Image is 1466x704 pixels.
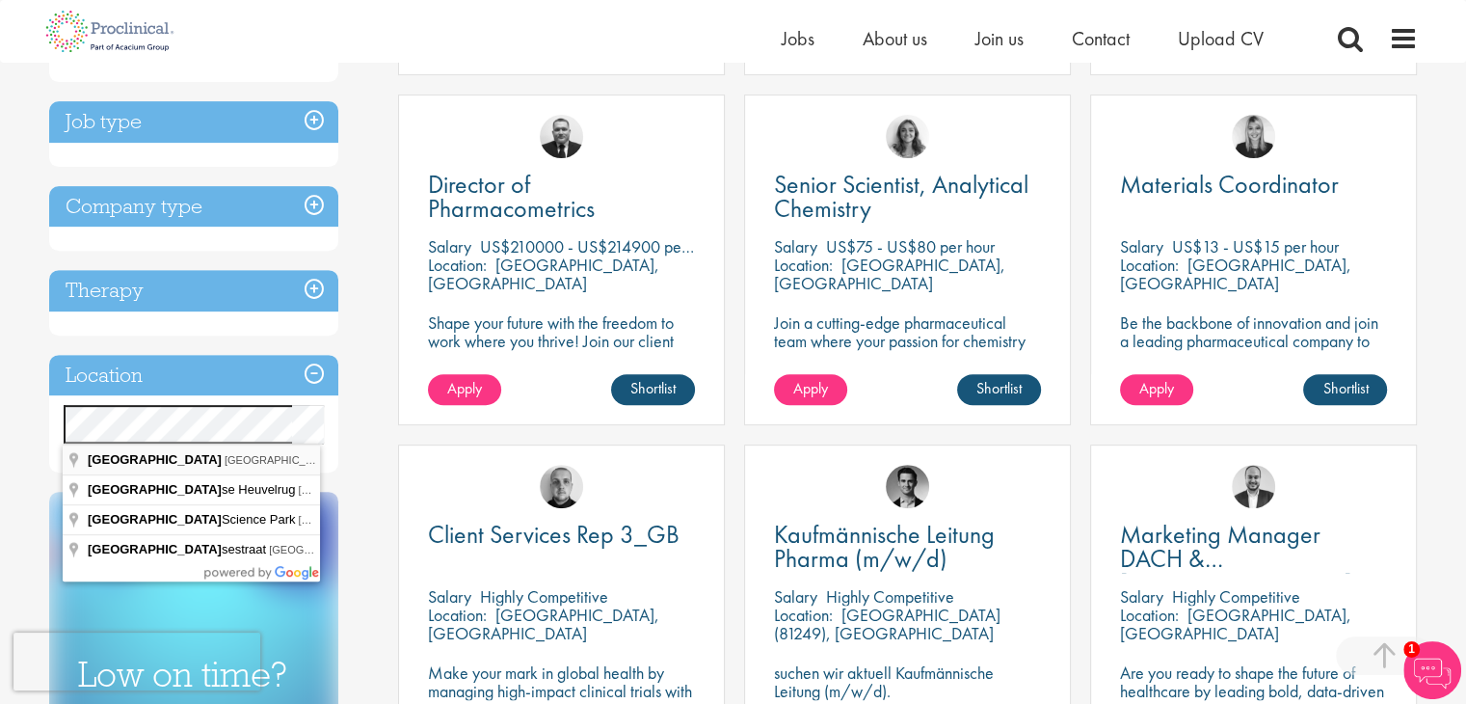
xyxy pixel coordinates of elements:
[1120,235,1163,257] span: Salary
[774,374,847,405] a: Apply
[428,585,471,608] span: Salary
[774,585,817,608] span: Salary
[886,115,929,158] img: Jackie Cerchio
[1139,378,1174,398] span: Apply
[269,544,495,555] span: [GEOGRAPHIC_DATA], [GEOGRAPHIC_DATA]
[428,518,680,551] span: Client Services Rep 3_GB
[774,523,1041,571] a: Kaufmännische Leitung Pharma (m/w/d)
[1172,235,1339,257] p: US$13 - US$15 per hour
[774,254,833,276] span: Location:
[428,173,695,221] a: Director of Pharmacometrics
[957,374,1041,405] a: Shortlist
[1403,641,1461,699] img: Chatbot
[1120,173,1387,197] a: Materials Coordinator
[826,235,995,257] p: US$75 - US$80 per hour
[1072,26,1130,51] a: Contact
[540,465,583,508] img: Harry Budge
[540,115,583,158] img: Jakub Hanas
[774,168,1028,225] span: Senior Scientist, Analytical Chemistry
[1232,115,1275,158] img: Janelle Jones
[774,604,1000,644] p: [GEOGRAPHIC_DATA] (81249), [GEOGRAPHIC_DATA]
[299,514,525,526] span: [GEOGRAPHIC_DATA], [GEOGRAPHIC_DATA]
[975,26,1024,51] a: Join us
[49,101,338,143] h3: Job type
[88,512,222,527] span: [GEOGRAPHIC_DATA]
[774,313,1041,387] p: Join a cutting-edge pharmaceutical team where your passion for chemistry will help shape the futu...
[428,523,695,547] a: Client Services Rep 3_GB
[774,604,833,626] span: Location:
[225,454,335,466] span: [GEOGRAPHIC_DATA]
[49,355,338,396] h3: Location
[886,465,929,508] img: Max Slevogt
[428,604,659,644] p: [GEOGRAPHIC_DATA], [GEOGRAPHIC_DATA]
[1120,254,1351,294] p: [GEOGRAPHIC_DATA], [GEOGRAPHIC_DATA]
[428,235,471,257] span: Salary
[774,254,1005,294] p: [GEOGRAPHIC_DATA], [GEOGRAPHIC_DATA]
[1120,604,1351,644] p: [GEOGRAPHIC_DATA], [GEOGRAPHIC_DATA]
[1120,604,1179,626] span: Location:
[447,378,482,398] span: Apply
[88,452,222,467] span: [GEOGRAPHIC_DATA]
[1120,374,1193,405] a: Apply
[611,374,695,405] a: Shortlist
[480,235,733,257] p: US$210000 - US$214900 per annum
[863,26,927,51] a: About us
[428,168,595,225] span: Director of Pharmacometrics
[428,374,501,405] a: Apply
[88,542,222,556] span: [GEOGRAPHIC_DATA]
[826,585,954,608] p: Highly Competitive
[1172,585,1300,608] p: Highly Competitive
[428,604,487,626] span: Location:
[774,235,817,257] span: Salary
[49,270,338,311] h3: Therapy
[88,512,299,527] span: Science Park
[78,656,309,693] h3: Low on time?
[88,482,222,497] span: [GEOGRAPHIC_DATA]
[428,313,695,387] p: Shape your future with the freedom to work where you thrive! Join our client with this Director p...
[782,26,814,51] a: Jobs
[1120,168,1339,201] span: Materials Coordinator
[299,484,410,496] span: [GEOGRAPHIC_DATA]
[793,378,828,398] span: Apply
[1403,641,1420,658] span: 1
[13,633,260,690] iframe: reCAPTCHA
[428,254,659,294] p: [GEOGRAPHIC_DATA], [GEOGRAPHIC_DATA]
[1178,26,1264,51] a: Upload CV
[1120,585,1163,608] span: Salary
[428,254,487,276] span: Location:
[1120,254,1179,276] span: Location:
[774,518,995,575] span: Kaufmännische Leitung Pharma (m/w/d)
[1120,518,1352,599] span: Marketing Manager DACH & [GEOGRAPHIC_DATA]
[774,663,1041,700] p: suchen wir aktuell Kaufmännische Leitung (m/w/d).
[1120,523,1387,571] a: Marketing Manager DACH & [GEOGRAPHIC_DATA]
[49,186,338,228] h3: Company type
[88,542,269,556] span: sestraat
[1232,465,1275,508] img: Aitor Melia
[1303,374,1387,405] a: Shortlist
[774,173,1041,221] a: Senior Scientist, Analytical Chemistry
[480,585,608,608] p: Highly Competitive
[1120,313,1387,387] p: Be the backbone of innovation and join a leading pharmaceutical company to help keep life-changin...
[88,482,299,497] span: se Heuvelrug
